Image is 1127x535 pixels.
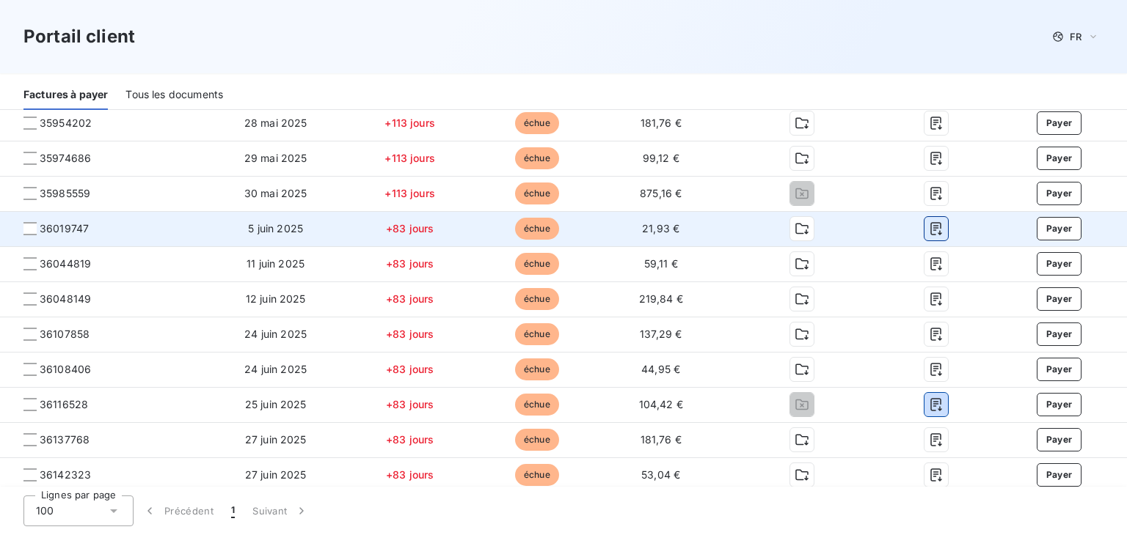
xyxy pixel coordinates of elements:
[1037,147,1082,170] button: Payer
[40,151,91,166] span: 35974686
[644,257,678,270] span: 59,11 €
[40,397,88,412] span: 36116528
[515,358,559,380] span: échue
[23,79,108,110] div: Factures à payer
[515,464,559,486] span: échue
[40,257,91,271] span: 36044819
[386,468,434,481] span: +83 jours
[40,292,91,306] span: 36048149
[134,495,222,526] button: Précédent
[639,398,683,410] span: 104,42 €
[641,468,680,481] span: 53,04 €
[640,328,682,340] span: 137,29 €
[642,222,679,235] span: 21,93 €
[386,222,434,235] span: +83 jours
[1037,252,1082,276] button: Payer
[40,221,89,236] span: 36019747
[245,468,307,481] span: 27 juin 2025
[384,117,435,129] span: +113 jours
[1037,111,1082,135] button: Payer
[1037,217,1082,240] button: Payer
[515,429,559,451] span: échue
[244,363,307,375] span: 24 juin 2025
[1070,31,1082,43] span: FR
[245,398,307,410] span: 25 juin 2025
[244,187,307,199] span: 30 mai 2025
[244,117,307,129] span: 28 mai 2025
[246,292,306,305] span: 12 juin 2025
[384,152,435,164] span: +113 jours
[40,116,92,130] span: 35954202
[515,218,559,240] span: échue
[222,495,244,526] button: 1
[515,394,559,416] span: échue
[639,292,683,305] span: 219,84 €
[386,328,434,340] span: +83 jours
[40,468,91,482] span: 36142323
[40,362,91,377] span: 36108406
[1037,393,1082,416] button: Payer
[384,187,435,199] span: +113 jours
[386,363,434,375] span: +83 jours
[640,187,682,199] span: 875,16 €
[515,323,559,345] span: échue
[641,363,680,375] span: 44,95 €
[515,147,559,169] span: échue
[247,257,304,270] span: 11 juin 2025
[1037,322,1082,346] button: Payer
[641,117,682,129] span: 181,76 €
[643,152,679,164] span: 99,12 €
[1037,182,1082,205] button: Payer
[386,433,434,446] span: +83 jours
[386,398,434,410] span: +83 jours
[245,433,307,446] span: 27 juin 2025
[231,503,235,518] span: 1
[1037,428,1082,451] button: Payer
[36,503,54,518] span: 100
[248,222,303,235] span: 5 juin 2025
[244,152,307,164] span: 29 mai 2025
[40,327,90,342] span: 36107858
[23,23,135,50] h3: Portail client
[244,328,307,340] span: 24 juin 2025
[40,186,90,201] span: 35985559
[515,182,559,204] span: échue
[125,79,223,110] div: Tous les documents
[244,495,318,526] button: Suivant
[1037,358,1082,381] button: Payer
[1037,463,1082,487] button: Payer
[386,257,434,270] span: +83 jours
[40,432,90,447] span: 36137768
[1037,287,1082,311] button: Payer
[386,292,434,305] span: +83 jours
[641,433,682,446] span: 181,76 €
[515,288,559,310] span: échue
[515,253,559,275] span: échue
[515,112,559,134] span: échue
